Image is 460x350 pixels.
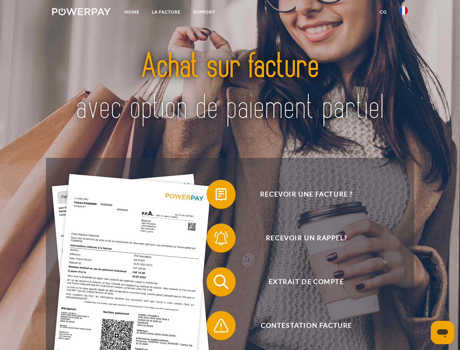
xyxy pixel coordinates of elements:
iframe: Bouton de lancement de la fenêtre de messagerie [431,321,454,344]
button: Recevoir un rappel? [207,223,396,253]
a: CG [374,5,393,19]
img: title-powerpay_fr.svg [70,35,390,140]
img: qb_warning.svg [212,316,230,335]
img: fr [399,6,408,15]
img: qb_search.svg [212,273,230,291]
span: Extrait de compte [217,267,396,296]
button: Contestation Facture [207,311,396,340]
a: Home [118,5,146,19]
button: Extrait de compte [207,267,396,296]
img: qb_bell.svg [212,229,230,247]
a: LA FACTURE [146,5,187,19]
span: Recevoir une facture ? [217,180,396,209]
span: Contestation Facture [217,311,396,340]
span: Recevoir un rappel? [217,223,396,253]
button: Recevoir une facture ? [207,180,396,209]
a: Support [187,5,221,19]
img: logo-powerpay-white.svg [52,8,111,15]
img: qb_bill.svg [212,185,230,203]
